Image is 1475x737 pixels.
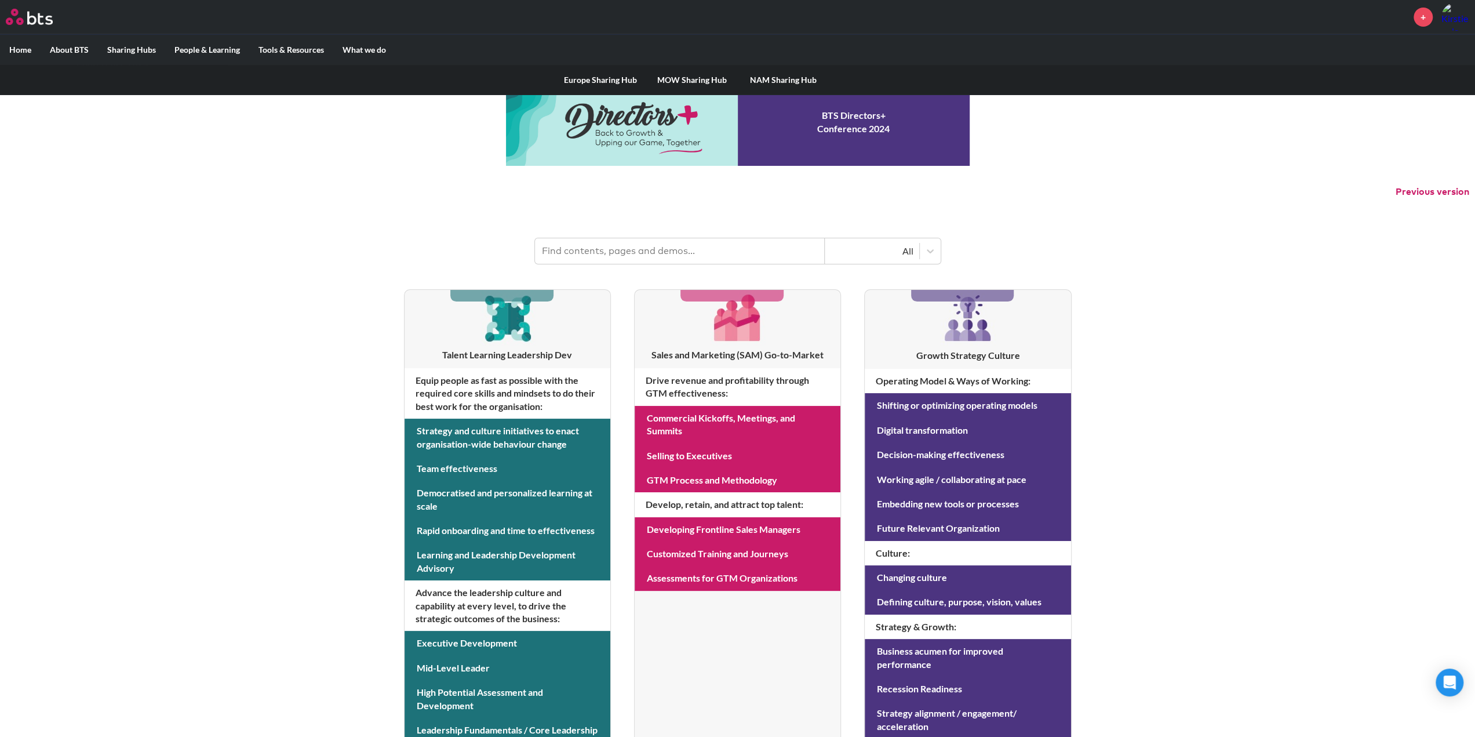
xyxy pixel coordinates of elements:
img: [object Object] [480,290,535,345]
img: [object Object] [940,290,996,346]
img: BTS Logo [6,9,53,25]
h3: Talent Learning Leadership Dev [405,348,610,361]
div: All [831,245,913,257]
h3: Sales and Marketing (SAM) Go-to-Market [635,348,840,361]
label: Tools & Resources [249,35,333,65]
a: Profile [1441,3,1469,31]
h4: Culture : [865,541,1070,565]
h4: Develop, retain, and attract top talent : [635,492,840,517]
a: Go home [6,9,74,25]
img: Kirstie Odonnell [1441,3,1469,31]
label: Sharing Hubs [98,35,165,65]
label: What we do [333,35,395,65]
div: Open Intercom Messenger [1436,669,1463,696]
h4: Operating Model & Ways of Working : [865,369,1070,393]
label: About BTS [41,35,98,65]
h4: Drive revenue and profitability through GTM effectiveness : [635,368,840,406]
label: People & Learning [165,35,249,65]
img: [object Object] [710,290,765,345]
a: Conference 2024 [506,79,970,166]
h3: Growth Strategy Culture [865,349,1070,362]
a: + [1414,8,1433,27]
input: Find contents, pages and demos... [535,238,825,264]
button: Previous version [1396,186,1469,198]
h4: Advance the leadership culture and capability at every level, to drive the strategic outcomes of ... [405,580,610,631]
h4: Strategy & Growth : [865,615,1070,639]
h4: Equip people as fast as possible with the required core skills and mindsets to do their best work... [405,368,610,419]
